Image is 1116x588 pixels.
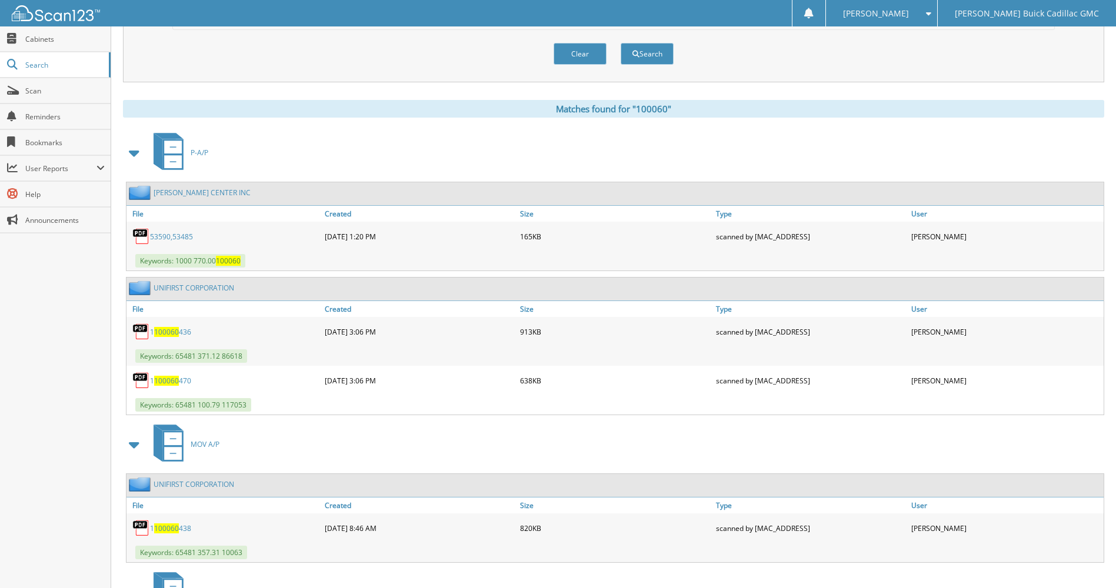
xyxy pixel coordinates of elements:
img: folder2.png [129,280,154,295]
div: 913KB [517,320,712,343]
a: Created [322,301,517,317]
a: File [126,497,322,513]
a: User [908,497,1104,513]
img: PDF.png [132,519,150,537]
a: File [126,301,322,317]
a: Size [517,301,712,317]
div: [DATE] 3:06 PM [322,320,517,343]
img: PDF.png [132,323,150,340]
span: MOV A/P [191,439,219,449]
a: 1100060436 [150,327,191,337]
a: Created [322,206,517,222]
a: Type [713,301,908,317]
img: scan123-logo-white.svg [12,5,100,21]
div: scanned by [MAC_ADDRESS] [713,516,908,540]
a: Type [713,497,908,513]
div: [PERSON_NAME] [908,516,1104,540]
span: [PERSON_NAME] Buick Cadillac GMC [955,10,1099,17]
span: P-A/P [191,148,208,158]
div: [DATE] 8:46 AM [322,516,517,540]
a: UNIFIRST CORPORATION [154,479,234,489]
a: 1100060470 [150,376,191,386]
a: Size [517,497,712,513]
a: User [908,206,1104,222]
div: scanned by [MAC_ADDRESS] [713,225,908,248]
div: 165KB [517,225,712,248]
a: 1100060438 [150,523,191,533]
div: scanned by [MAC_ADDRESS] [713,320,908,343]
span: 100060 [154,376,179,386]
a: User [908,301,1104,317]
span: 100060 [154,523,179,533]
a: Type [713,206,908,222]
a: MOV A/P [146,421,219,467]
img: PDF.png [132,372,150,389]
button: Clear [554,43,607,65]
span: 100060 [154,327,179,337]
span: [PERSON_NAME] [843,10,909,17]
span: Keywords: 65481 371.12 86618 [135,349,247,363]
span: Keywords: 65481 100.79 117053 [135,398,251,412]
span: Keywords: 65481 357.31 10063 [135,546,247,559]
div: 638KB [517,369,712,392]
span: Cabinets [25,34,105,44]
div: [DATE] 1:20 PM [322,225,517,248]
a: File [126,206,322,222]
a: Created [322,497,517,513]
span: Help [25,189,105,199]
a: [PERSON_NAME] CENTER INC [154,188,251,198]
div: [PERSON_NAME] [908,369,1104,392]
img: folder2.png [129,477,154,492]
span: 100060 [216,256,241,266]
div: scanned by [MAC_ADDRESS] [713,369,908,392]
span: Keywords: 1000 770.00 [135,254,245,268]
div: Matches found for "100060" [123,100,1104,118]
div: [PERSON_NAME] [908,225,1104,248]
button: Search [621,43,674,65]
img: PDF.png [132,228,150,245]
div: [PERSON_NAME] [908,320,1104,343]
span: Reminders [25,112,105,122]
iframe: Chat Widget [1057,532,1116,588]
span: Scan [25,86,105,96]
a: 53590,53485 [150,232,193,242]
span: User Reports [25,163,96,173]
span: Announcements [25,215,105,225]
a: Size [517,206,712,222]
span: Search [25,60,103,70]
a: UNIFIRST CORPORATION [154,283,234,293]
img: folder2.png [129,185,154,200]
div: 820KB [517,516,712,540]
div: [DATE] 3:06 PM [322,369,517,392]
a: P-A/P [146,129,208,176]
span: Bookmarks [25,138,105,148]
